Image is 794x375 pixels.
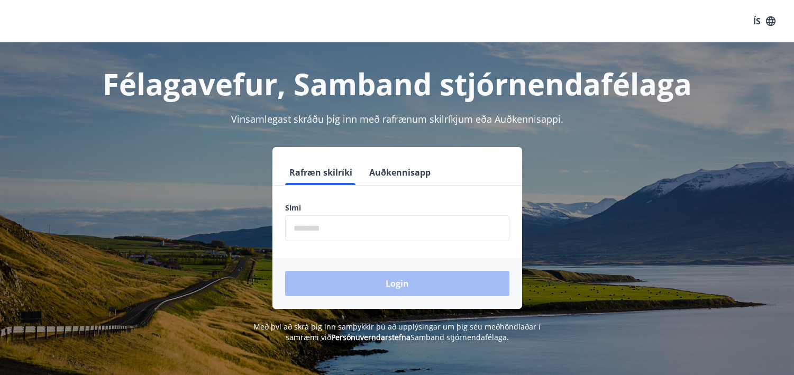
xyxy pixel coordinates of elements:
[331,332,410,342] a: Persónuverndarstefna
[365,160,435,185] button: Auðkennisapp
[747,12,781,31] button: ÍS
[285,203,509,213] label: Sími
[253,322,541,342] span: Með því að skrá þig inn samþykkir þú að upplýsingar um þig séu meðhöndlaðar í samræmi við Samband...
[29,63,765,104] h1: Félagavefur, Samband stjórnendafélaga
[231,113,563,125] span: Vinsamlegast skráðu þig inn með rafrænum skilríkjum eða Auðkennisappi.
[285,160,357,185] button: Rafræn skilríki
